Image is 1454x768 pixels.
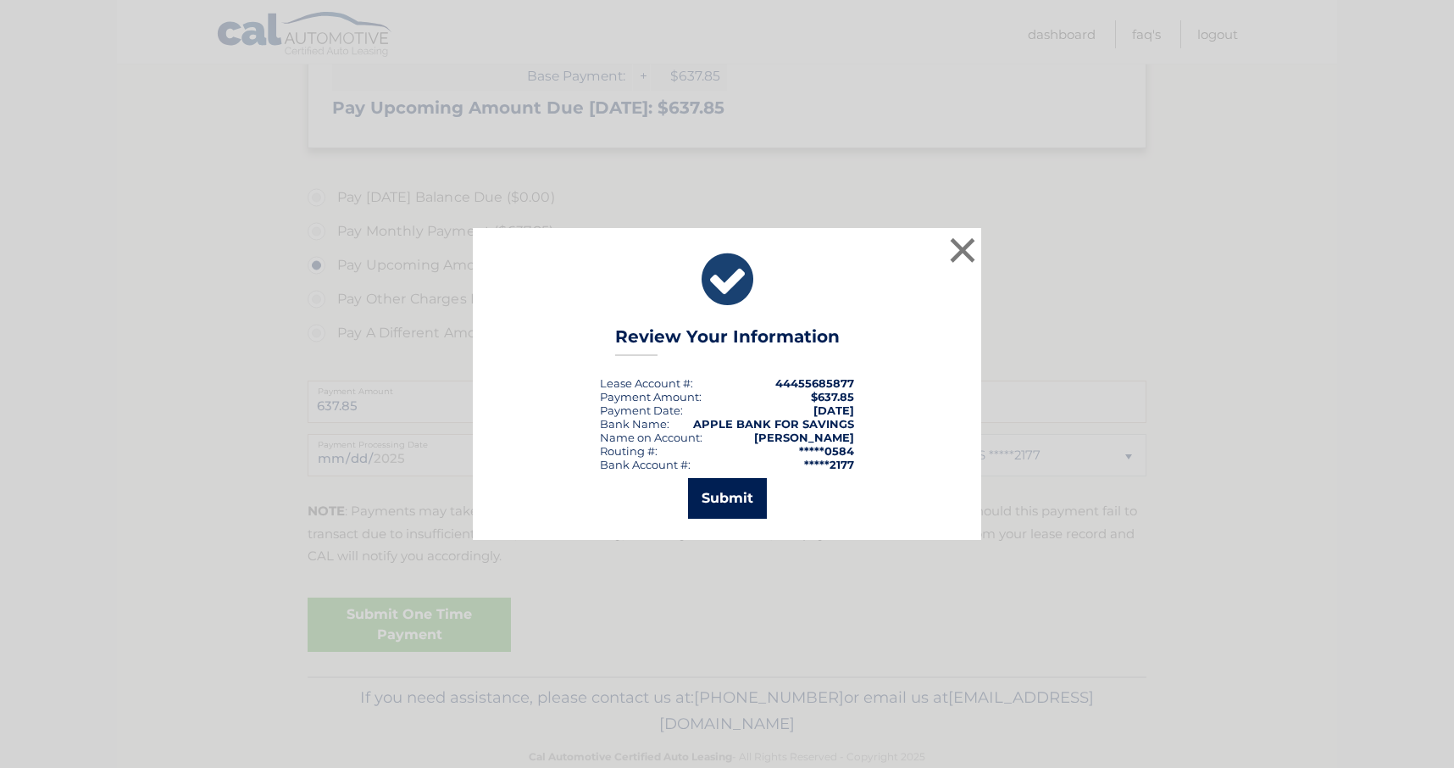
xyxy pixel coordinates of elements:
[600,431,702,444] div: Name on Account:
[600,376,693,390] div: Lease Account #:
[811,390,854,403] span: $637.85
[600,458,691,471] div: Bank Account #:
[600,417,669,431] div: Bank Name:
[754,431,854,444] strong: [PERSON_NAME]
[600,444,658,458] div: Routing #:
[775,376,854,390] strong: 44455685877
[813,403,854,417] span: [DATE]
[600,390,702,403] div: Payment Amount:
[615,326,840,356] h3: Review Your Information
[693,417,854,431] strong: APPLE BANK FOR SAVINGS
[600,403,683,417] div: :
[688,478,767,519] button: Submit
[600,403,680,417] span: Payment Date
[946,233,980,267] button: ×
